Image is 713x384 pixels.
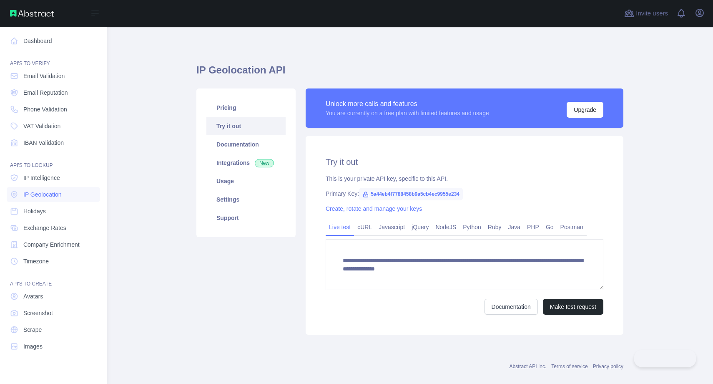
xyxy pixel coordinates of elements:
a: Screenshot [7,306,100,321]
a: Privacy policy [593,364,623,369]
a: Usage [206,172,286,190]
a: Exchange Rates [7,220,100,235]
a: Timezone [7,254,100,269]
span: Timezone [23,257,49,265]
span: IP Intelligence [23,174,60,182]
a: cURL [354,220,375,234]
div: Primary Key: [326,189,603,198]
a: Documentation [206,135,286,154]
a: Javascript [375,220,408,234]
a: Ruby [485,220,505,234]
span: Email Validation [23,72,65,80]
span: Exchange Rates [23,224,66,232]
span: Phone Validation [23,105,67,114]
div: You are currently on a free plan with limited features and usage [326,109,489,117]
a: IBAN Validation [7,135,100,150]
span: 5a44eb4f7788458b9a5cb4ec9955e234 [359,188,463,200]
div: API'S TO CREATE [7,270,100,287]
a: PHP [524,220,542,234]
span: Invite users [636,9,668,18]
h1: IP Geolocation API [196,63,623,83]
div: This is your private API key, specific to this API. [326,174,603,183]
span: Avatars [23,292,43,301]
span: IP Geolocation [23,190,62,199]
a: Holidays [7,204,100,219]
span: Scrape [23,326,42,334]
a: Email Validation [7,68,100,83]
button: Invite users [623,7,670,20]
a: Abstract API Inc. [510,364,547,369]
div: API'S TO LOOKUP [7,152,100,169]
a: Dashboard [7,33,100,48]
iframe: Toggle Customer Support [634,350,696,367]
span: IBAN Validation [23,139,64,147]
a: NodeJS [432,220,459,234]
a: Terms of service [551,364,587,369]
span: Screenshot [23,309,53,317]
a: Email Reputation [7,85,100,100]
div: API'S TO VERIFY [7,50,100,67]
span: VAT Validation [23,122,60,130]
a: Python [459,220,485,234]
button: Upgrade [567,102,603,118]
a: Postman [557,220,587,234]
a: Go [542,220,557,234]
span: Holidays [23,207,46,215]
a: Settings [206,190,286,209]
a: Scrape [7,322,100,337]
a: Live test [326,220,354,234]
div: Unlock more calls and features [326,99,489,109]
span: Email Reputation [23,88,68,97]
a: Company Enrichment [7,237,100,252]
button: Make test request [543,299,603,315]
a: Phone Validation [7,102,100,117]
a: Java [505,220,524,234]
a: VAT Validation [7,119,100,134]
a: Integrations New [206,154,286,172]
span: Company Enrichment [23,240,80,249]
h2: Try it out [326,156,603,168]
a: Avatars [7,289,100,304]
a: Try it out [206,117,286,135]
span: Images [23,342,43,351]
a: Documentation [485,299,538,315]
img: Abstract API [10,10,54,17]
a: Create, rotate and manage your keys [326,205,422,212]
a: Pricing [206,99,286,117]
a: jQuery [408,220,432,234]
a: IP Geolocation [7,187,100,202]
a: Images [7,339,100,354]
a: IP Intelligence [7,170,100,185]
span: New [255,159,274,167]
a: Support [206,209,286,227]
